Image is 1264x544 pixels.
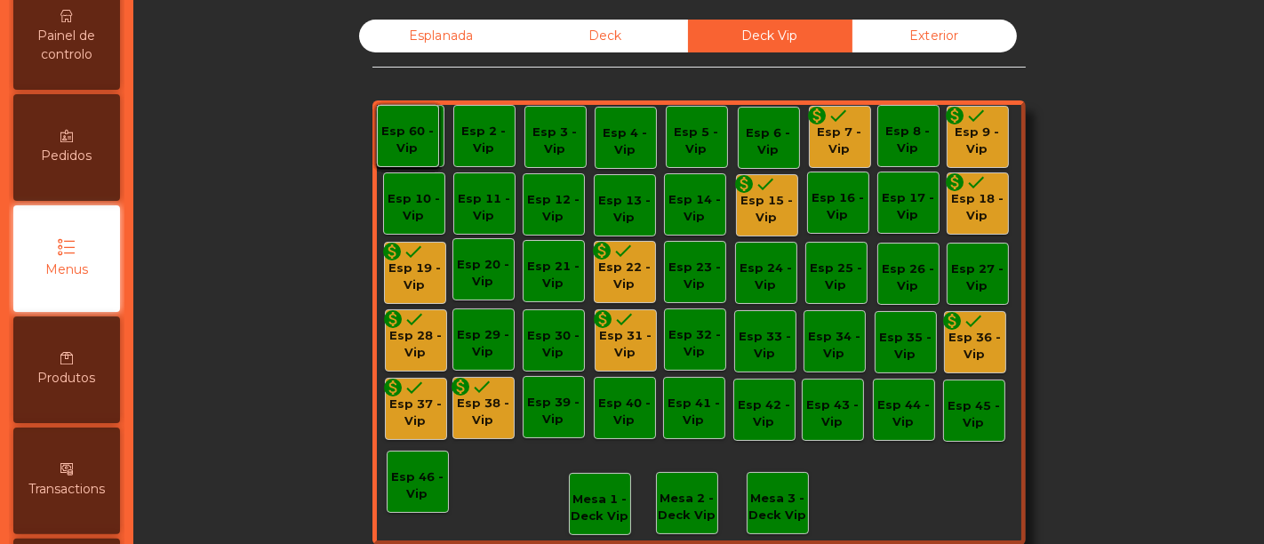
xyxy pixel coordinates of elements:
div: Esp 39 - Vip [524,394,584,428]
div: Esp 11 - Vip [454,190,515,225]
div: Esp 5 - Vip [667,124,727,158]
i: done [472,376,493,397]
i: monetization_on [945,105,966,126]
div: Mesa 2 - Deck Vip [657,490,717,524]
i: done [404,308,426,330]
i: done [613,240,635,261]
i: monetization_on [942,310,964,332]
div: Exterior [852,20,1017,52]
i: done [404,241,425,262]
i: monetization_on [945,172,966,193]
div: Esp 40 - Vip [595,395,655,429]
i: done [964,310,985,332]
div: Esp 6 - Vip [739,124,799,159]
i: done [966,105,988,126]
i: done [756,173,777,195]
div: Esp 30 - Vip [524,327,584,362]
div: Deck [524,20,688,52]
div: Esp 26 - Vip [878,260,939,295]
div: Esp 14 - Vip [665,191,725,226]
i: monetization_on [382,241,404,262]
div: Esp 42 - Vip [734,396,795,431]
div: Esplanada [359,20,524,52]
i: monetization_on [451,376,472,397]
div: Esp 43 - Vip [803,396,863,431]
div: Mesa 3 - Deck Vip [748,490,808,524]
div: Esp 2 - Vip [454,123,515,157]
div: Esp 22 - Vip [595,259,655,293]
i: monetization_on [807,105,828,126]
div: Esp 25 - Vip [806,260,867,294]
div: Esp 18 - Vip [948,190,1008,225]
div: Esp 16 - Vip [808,189,868,224]
div: Esp 41 - Vip [664,395,724,429]
div: Esp 20 - Vip [453,256,514,291]
i: done [614,308,636,330]
i: done [828,105,850,126]
i: done [404,377,426,398]
div: Esp 29 - Vip [453,326,514,361]
div: Esp 24 - Vip [736,260,796,294]
i: monetization_on [593,308,614,330]
span: Menus [45,260,88,279]
span: Painel de controlo [18,27,116,64]
div: Esp 36 - Vip [945,329,1005,364]
i: done [966,172,988,193]
div: Esp 34 - Vip [804,328,865,363]
div: Esp 4 - Vip [596,124,656,159]
div: Mesa 1 - Deck Vip [570,491,630,525]
div: Esp 17 - Vip [878,189,939,224]
div: Esp 13 - Vip [595,192,655,227]
div: Esp 33 - Vip [735,328,796,363]
div: Esp 46 - Vip [388,468,448,503]
i: monetization_on [734,173,756,195]
div: Esp 12 - Vip [524,191,584,226]
div: Esp 32 - Vip [665,326,725,361]
div: Deck Vip [688,20,852,52]
div: Esp 10 - Vip [384,190,444,225]
div: Esp 44 - Vip [874,396,934,431]
div: Esp 7 - Vip [810,124,870,158]
div: Esp 23 - Vip [665,259,725,293]
i: monetization_on [383,308,404,330]
i: monetization_on [383,377,404,398]
div: Esp 21 - Vip [524,258,584,292]
span: Produtos [38,369,96,388]
span: Pedidos [42,147,92,165]
div: Esp 37 - Vip [386,396,446,430]
i: done [396,104,418,125]
i: monetization_on [375,104,396,125]
div: Esp 19 - Vip [385,260,445,294]
div: Esp 35 - Vip [876,329,936,364]
div: Esp 45 - Vip [944,397,1004,432]
div: Esp 27 - Vip [948,260,1008,295]
div: Esp 15 - Vip [737,192,797,227]
div: Esp 28 - Vip [386,327,446,362]
span: Transactions [28,480,105,499]
div: Esp 3 - Vip [525,124,586,158]
div: Esp 8 - Vip [878,123,939,157]
div: Esp 9 - Vip [948,124,1008,158]
div: Esp 31 - Vip [596,327,656,362]
i: monetization_on [592,240,613,261]
div: Esp 38 - Vip [453,395,514,429]
div: Esp 60 - Vip [378,123,438,157]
